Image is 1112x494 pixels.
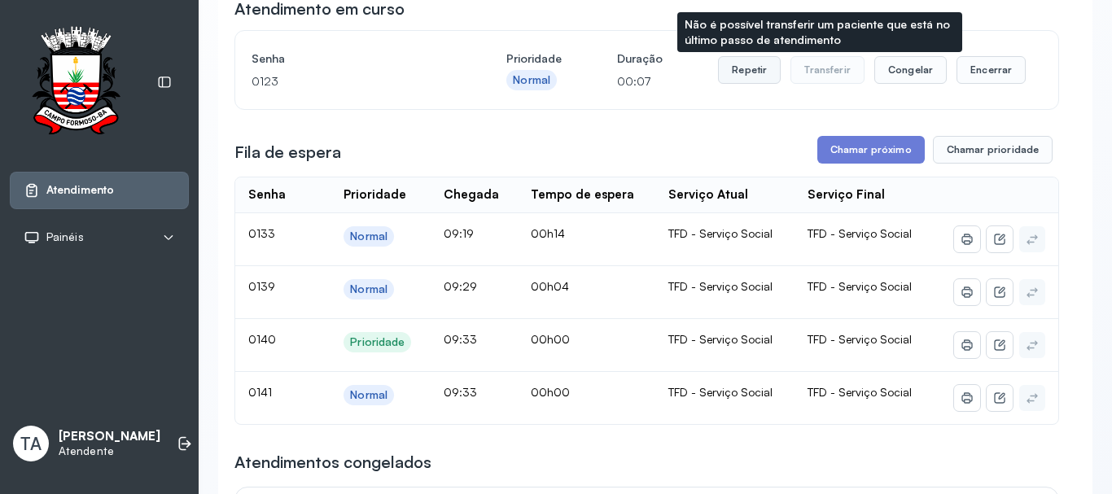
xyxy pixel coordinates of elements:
span: 0139 [248,279,275,293]
button: Encerrar [957,56,1026,84]
span: TFD - Serviço Social [808,332,912,346]
span: 00h04 [531,279,569,293]
button: Transferir [790,56,865,84]
button: Repetir [718,56,781,84]
span: TFD - Serviço Social [808,226,912,240]
span: TFD - Serviço Social [808,279,912,293]
button: Chamar próximo [817,136,925,164]
h4: Prioridade [506,47,562,70]
div: Chegada [444,187,499,203]
h3: Atendimentos congelados [234,451,431,474]
h3: Fila de espera [234,141,341,164]
button: Chamar prioridade [933,136,1053,164]
div: Normal [350,230,387,243]
div: Senha [248,187,286,203]
p: [PERSON_NAME] [59,429,160,444]
div: Tempo de espera [531,187,634,203]
h4: Duração [617,47,663,70]
div: Prioridade [350,335,405,349]
img: Logotipo do estabelecimento [17,26,134,139]
span: TFD - Serviço Social [808,385,912,399]
span: 00h00 [531,385,570,399]
p: 00:07 [617,70,663,93]
div: Serviço Final [808,187,885,203]
span: 00h00 [531,332,570,346]
div: Normal [350,282,387,296]
span: 0133 [248,226,275,240]
button: Congelar [874,56,947,84]
div: Prioridade [344,187,406,203]
span: 09:33 [444,332,477,346]
div: TFD - Serviço Social [668,226,781,241]
p: 0123 [252,70,451,93]
div: TFD - Serviço Social [668,279,781,294]
div: Normal [350,388,387,402]
span: 00h14 [531,226,565,240]
span: 09:19 [444,226,474,240]
span: 0141 [248,385,272,399]
span: 0140 [248,332,276,346]
h4: Senha [252,47,451,70]
p: Atendente [59,444,160,458]
span: Atendimento [46,183,114,197]
span: Painéis [46,230,84,244]
div: TFD - Serviço Social [668,332,781,347]
div: Normal [513,73,550,87]
div: TFD - Serviço Social [668,385,781,400]
span: 09:33 [444,385,477,399]
a: Atendimento [24,182,175,199]
div: Serviço Atual [668,187,748,203]
span: 09:29 [444,279,477,293]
